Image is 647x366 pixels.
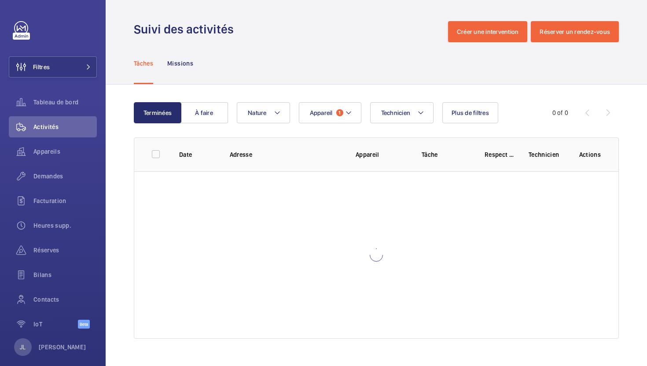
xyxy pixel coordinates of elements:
[180,102,228,123] button: À faire
[356,150,408,159] p: Appareil
[448,21,528,42] button: Créer une intervention
[39,343,86,351] p: [PERSON_NAME]
[336,109,343,116] span: 1
[33,98,97,107] span: Tableau de bord
[299,102,361,123] button: Appareil1
[237,102,290,123] button: Nature
[9,56,97,78] button: Filtres
[442,102,498,123] button: Plus de filtres
[179,150,216,159] p: Date
[230,150,342,159] p: Adresse
[20,343,26,351] p: JL
[248,109,267,116] span: Nature
[381,109,411,116] span: Technicien
[167,59,193,68] p: Missions
[531,21,619,42] button: Réserver un rendez-vous
[33,122,97,131] span: Activités
[33,196,97,205] span: Facturation
[134,102,181,123] button: Terminées
[33,147,97,156] span: Appareils
[33,172,97,181] span: Demandes
[452,109,489,116] span: Plus de filtres
[370,102,434,123] button: Technicien
[310,109,333,116] span: Appareil
[485,150,515,159] p: Respect délai
[33,295,97,304] span: Contacts
[33,320,78,329] span: IoT
[552,108,568,117] div: 0 of 0
[579,150,601,159] p: Actions
[33,270,97,279] span: Bilans
[134,59,153,68] p: Tâches
[78,320,90,329] span: Beta
[33,246,97,255] span: Réserves
[529,150,565,159] p: Technicien
[33,63,50,71] span: Filtres
[422,150,471,159] p: Tâche
[33,221,97,230] span: Heures supp.
[134,21,239,37] h1: Suivi des activités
